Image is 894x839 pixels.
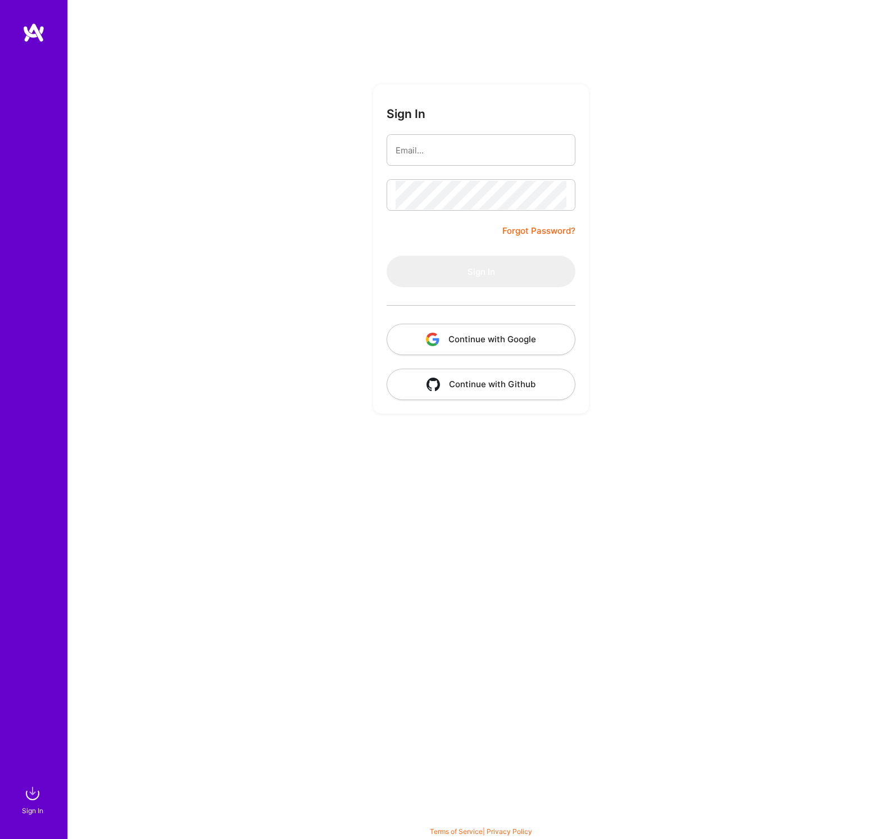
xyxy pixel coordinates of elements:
[387,369,575,400] button: Continue with Github
[396,136,566,165] input: Email...
[22,805,43,817] div: Sign In
[21,782,44,805] img: sign in
[487,827,532,836] a: Privacy Policy
[24,782,44,817] a: sign inSign In
[67,805,894,833] div: © 2025 ATeams Inc., All rights reserved.
[387,324,575,355] button: Continue with Google
[430,827,483,836] a: Terms of Service
[22,22,45,43] img: logo
[502,224,575,238] a: Forgot Password?
[426,378,440,391] img: icon
[387,107,425,121] h3: Sign In
[387,256,575,287] button: Sign In
[430,827,532,836] span: |
[426,333,439,346] img: icon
